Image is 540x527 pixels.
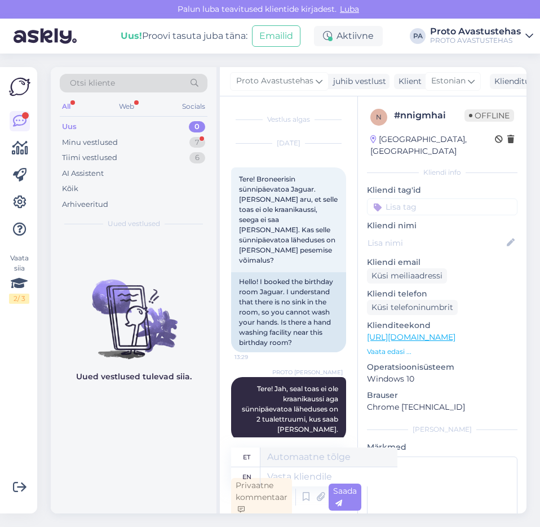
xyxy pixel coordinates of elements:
[272,368,343,377] span: PROTO [PERSON_NAME]
[367,300,458,315] div: Küsi telefoninumbrit
[9,76,30,98] img: Askly Logo
[394,76,422,87] div: Klient
[394,109,464,122] div: # nnigmhai
[76,371,192,383] p: Uued vestlused tulevad siia.
[370,134,495,157] div: [GEOGRAPHIC_DATA], [GEOGRAPHIC_DATA]
[367,167,517,178] div: Kliendi info
[329,76,386,87] div: juhib vestlust
[121,29,247,43] div: Proovi tasuta juba täna:
[367,441,517,453] p: Märkmed
[9,294,29,304] div: 2 / 3
[231,272,346,352] div: Hello! I booked the birthday room Jaguar. I understand that there is no sink in the room, so you ...
[367,361,517,373] p: Operatsioonisüsteem
[231,138,346,148] div: [DATE]
[430,27,533,45] a: Proto AvastustehasPROTO AVASTUSTEHAS
[189,121,205,132] div: 0
[9,253,29,304] div: Vaata siia
[62,137,118,148] div: Minu vestlused
[51,259,216,361] img: No chats
[62,121,77,132] div: Uus
[490,76,538,87] div: Klienditugi
[62,199,108,210] div: Arhiveeritud
[367,332,455,342] a: [URL][DOMAIN_NAME]
[431,75,466,87] span: Estonian
[367,220,517,232] p: Kliendi nimi
[430,36,521,45] div: PROTO AVASTUSTEHAS
[236,75,313,87] span: Proto Avastustehas
[376,113,382,121] span: n
[180,99,207,114] div: Socials
[333,486,357,508] span: Saada
[243,448,250,467] div: et
[60,99,73,114] div: All
[234,353,277,361] span: 13:29
[367,373,517,385] p: Windows 10
[367,256,517,268] p: Kliendi email
[117,99,136,114] div: Web
[62,168,104,179] div: AI Assistent
[70,77,115,89] span: Otsi kliente
[242,384,340,433] span: Tere! Jah, seal toas ei ole kraanikaussi aga sünnipäevatoa läheduses on 2 tualettruumi, kus saab ...
[367,347,517,357] p: Vaata edasi ...
[242,467,251,486] div: en
[231,478,292,517] div: Privaatne kommentaar
[430,27,521,36] div: Proto Avastustehas
[189,137,205,148] div: 7
[62,183,78,194] div: Kõik
[231,114,346,125] div: Vestlus algas
[252,25,300,47] button: Emailid
[337,4,362,14] span: Luba
[239,175,339,264] span: Tere! Broneerisin sünnipäevatoa Jaguar. [PERSON_NAME] aru, et selle toas ei ole kraanikaussi, see...
[62,152,117,163] div: Tiimi vestlused
[108,219,160,229] span: Uued vestlused
[189,152,205,163] div: 6
[368,237,504,249] input: Lisa nimi
[367,320,517,331] p: Klienditeekond
[367,401,517,413] p: Chrome [TECHNICAL_ID]
[367,268,447,284] div: Küsi meiliaadressi
[367,288,517,300] p: Kliendi telefon
[367,389,517,401] p: Brauser
[314,26,383,46] div: Aktiivne
[367,424,517,435] div: [PERSON_NAME]
[464,109,514,122] span: Offline
[367,184,517,196] p: Kliendi tag'id
[410,28,426,44] div: PA
[367,198,517,215] input: Lisa tag
[121,30,142,41] b: Uus!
